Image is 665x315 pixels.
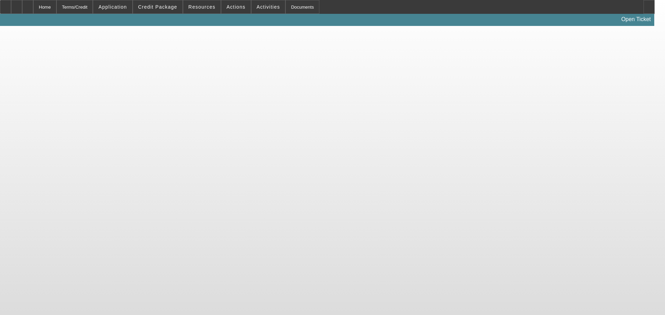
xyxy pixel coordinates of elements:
span: Application [98,4,127,10]
button: Resources [183,0,221,13]
button: Credit Package [133,0,183,13]
button: Application [93,0,132,13]
a: Open Ticket [619,13,654,25]
button: Actions [221,0,251,13]
span: Credit Package [138,4,177,10]
span: Activities [257,4,280,10]
span: Actions [227,4,246,10]
button: Activities [251,0,285,13]
span: Resources [188,4,215,10]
